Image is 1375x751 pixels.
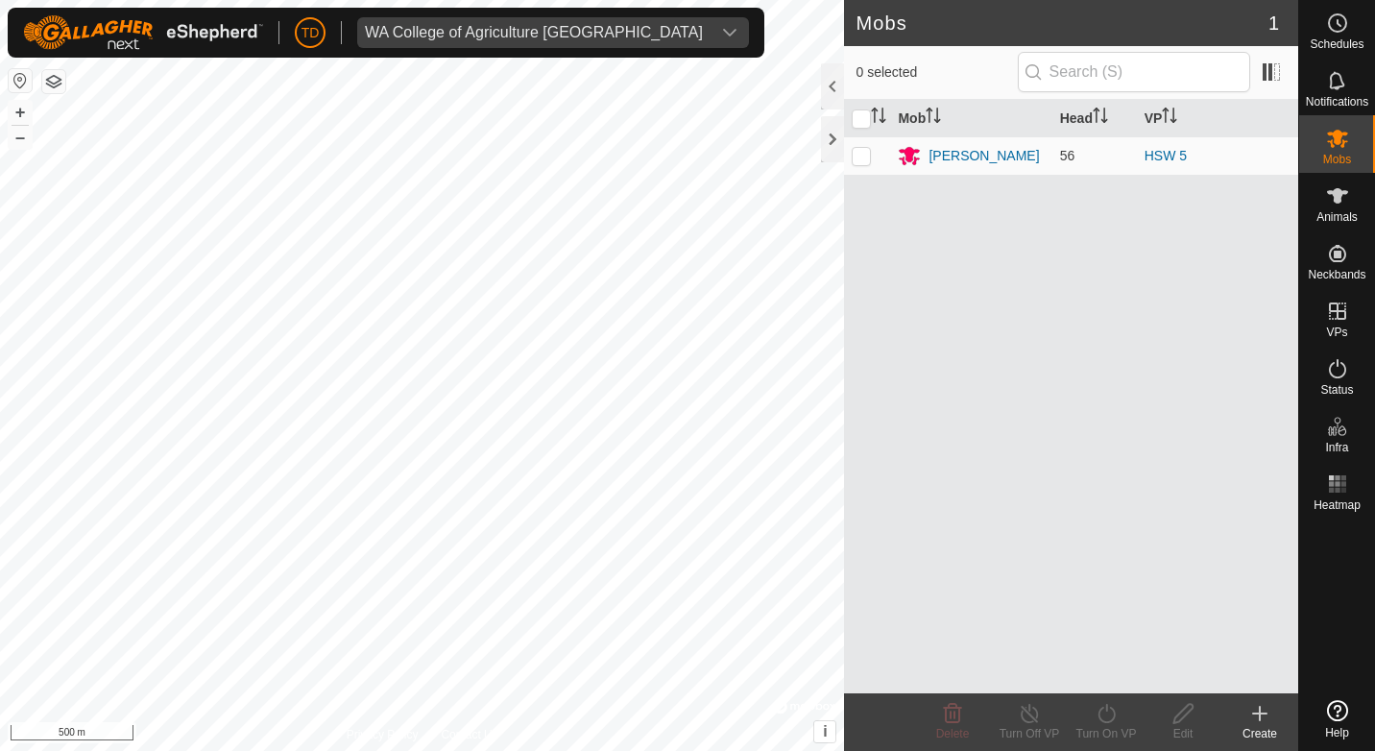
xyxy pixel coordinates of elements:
a: Privacy Policy [347,726,419,743]
button: Map Layers [42,70,65,93]
p-sorticon: Activate to sort [926,110,941,126]
p-sorticon: Activate to sort [1162,110,1177,126]
span: Heatmap [1314,499,1361,511]
a: HSW 5 [1145,148,1187,163]
a: Contact Us [441,726,497,743]
button: Reset Map [9,69,32,92]
div: WA College of Agriculture [GEOGRAPHIC_DATA] [365,25,703,40]
span: Status [1320,384,1353,396]
a: Help [1299,692,1375,746]
th: VP [1137,100,1298,137]
div: Turn Off VP [991,725,1068,742]
span: 1 [1268,9,1279,37]
button: – [9,126,32,149]
p-sorticon: Activate to sort [871,110,886,126]
div: Create [1221,725,1298,742]
span: 56 [1060,148,1075,163]
button: i [814,721,835,742]
div: dropdown trigger [711,17,749,48]
input: Search (S) [1018,52,1250,92]
span: Schedules [1310,38,1363,50]
span: Delete [936,727,970,740]
button: + [9,101,32,124]
span: Notifications [1306,96,1368,108]
span: 0 selected [856,62,1017,83]
span: WA College of Agriculture Denmark [357,17,711,48]
h2: Mobs [856,12,1267,35]
p-sorticon: Activate to sort [1093,110,1108,126]
div: Turn On VP [1068,725,1145,742]
div: Edit [1145,725,1221,742]
span: Animals [1316,211,1358,223]
div: [PERSON_NAME] [929,146,1039,166]
span: i [823,723,827,739]
th: Mob [890,100,1051,137]
img: Gallagher Logo [23,15,263,50]
span: VPs [1326,327,1347,338]
span: TD [302,23,320,43]
span: Mobs [1323,154,1351,165]
span: Neckbands [1308,269,1365,280]
span: Help [1325,727,1349,739]
span: Infra [1325,442,1348,453]
th: Head [1052,100,1137,137]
